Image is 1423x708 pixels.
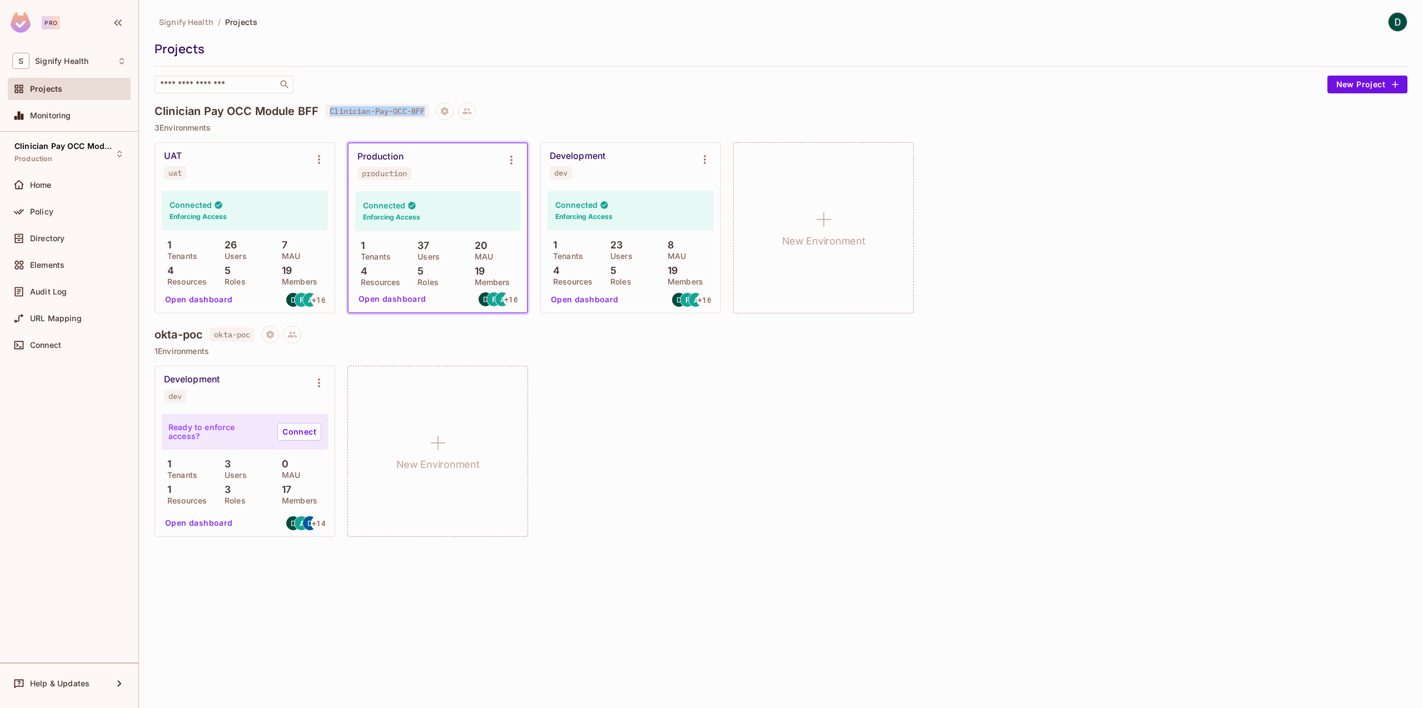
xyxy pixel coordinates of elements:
[155,41,1402,57] div: Projects
[355,278,400,287] p: Resources
[504,296,518,303] span: + 16
[469,252,493,261] p: MAU
[555,212,613,222] h6: Enforcing Access
[30,679,89,688] span: Help & Updates
[168,392,182,401] div: dev
[261,331,279,342] span: Project settings
[286,516,300,530] img: dgillespie@signifyhealth.com
[436,108,454,118] span: Project settings
[162,484,171,495] p: 1
[155,328,203,341] h4: okta-poc
[276,265,292,276] p: 19
[500,296,505,303] span: A
[155,104,319,118] h4: Clinician Pay OCC Module BFF
[219,458,231,470] p: 3
[170,212,227,222] h6: Enforcing Access
[662,252,686,261] p: MAU
[469,278,510,287] p: Members
[12,53,29,69] span: S
[30,207,53,216] span: Policy
[355,240,365,251] p: 1
[14,154,53,163] span: Production
[162,252,197,261] p: Tenants
[662,240,674,251] p: 8
[662,277,703,286] p: Members
[469,240,487,251] p: 20
[30,234,64,243] span: Directory
[479,292,492,306] img: dgillespie@signifyhealth.com
[162,240,171,251] p: 1
[161,515,237,532] button: Open dashboard
[672,293,686,307] img: dgillespie@signifyhealth.com
[14,142,115,151] span: Clinician Pay OCC Module BFF
[219,484,231,495] p: 3
[11,12,31,33] img: SReyMgAAAABJRU5ErkJggg==
[363,200,405,211] h4: Connected
[162,496,207,505] p: Resources
[357,151,404,162] div: Production
[219,277,246,286] p: Roles
[162,277,207,286] p: Resources
[355,266,367,277] p: 4
[548,240,557,251] p: 1
[286,293,300,307] img: dgillespie@signifyhealth.com
[694,148,716,171] button: Environment settings
[276,252,300,261] p: MAU
[219,471,247,480] p: Users
[685,296,690,304] span: P
[698,296,711,304] span: + 16
[277,423,321,441] a: Connect
[30,341,61,350] span: Connect
[412,252,440,261] p: Users
[30,84,62,93] span: Projects
[412,278,439,287] p: Roles
[355,252,391,261] p: Tenants
[554,168,568,177] div: dev
[162,458,171,470] p: 1
[694,296,699,304] span: A
[303,516,317,530] img: dnovielle@signifyhealth.com
[164,151,182,162] div: UAT
[363,212,420,222] h6: Enforcing Access
[300,520,305,527] span: A
[500,149,523,171] button: Environment settings
[412,266,424,277] p: 5
[548,252,583,261] p: Tenants
[30,314,82,323] span: URL Mapping
[168,168,182,177] div: uat
[1327,76,1407,93] button: New Project
[605,240,623,251] p: 23
[159,17,213,27] span: Signify Health
[325,104,429,118] span: Clinician-Pay-OCC-BFF
[362,169,407,178] div: production
[42,16,60,29] div: Pro
[548,277,593,286] p: Resources
[492,296,497,303] span: P
[354,291,431,308] button: Open dashboard
[162,265,174,276] p: 4
[605,252,633,261] p: Users
[219,265,231,276] p: 5
[210,327,255,342] span: okta-poc
[276,458,288,470] p: 0
[164,374,220,385] div: Development
[276,240,287,251] p: 7
[300,296,305,304] span: P
[276,484,291,495] p: 17
[396,456,480,473] h1: New Environment
[308,372,330,394] button: Environment settings
[312,520,325,527] span: + 14
[276,471,300,480] p: MAU
[605,265,616,276] p: 5
[662,265,678,276] p: 19
[782,233,865,250] h1: New Environment
[162,471,197,480] p: Tenants
[155,347,1407,356] p: 1 Environments
[30,261,64,270] span: Elements
[308,296,313,304] span: A
[35,57,88,66] span: Workspace: Signify Health
[30,287,67,296] span: Audit Log
[546,291,623,309] button: Open dashboard
[550,151,605,162] div: Development
[30,111,71,120] span: Monitoring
